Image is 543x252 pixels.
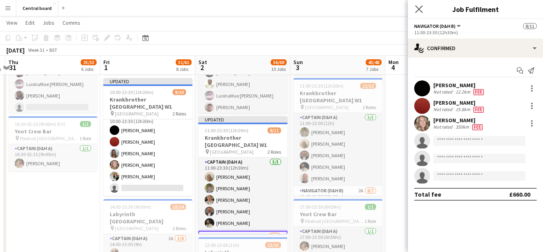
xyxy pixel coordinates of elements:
[433,89,454,95] div: Not rated
[365,204,376,210] span: 1/1
[39,18,58,28] a: Jobs
[305,218,365,224] span: Pikehall [GEOGRAPHIC_DATA]
[366,66,381,72] div: 7 Jobs
[473,89,484,95] span: Fee
[387,63,399,72] span: 4
[293,78,382,196] app-job-card: 11:00-23:30 (12h30m)11/12Krankbrother [GEOGRAPHIC_DATA] W1 [GEOGRAPHIC_DATA]2 RolesCaptain (D&H A...
[293,211,382,218] h3: Ynot Crew Bar
[433,124,454,130] div: Not rated
[81,59,97,65] span: 25/33
[103,96,192,110] h3: Krankbrother [GEOGRAPHIC_DATA] W1
[173,225,186,231] span: 2 Roles
[472,124,483,130] span: Fee
[363,104,376,110] span: 2 Roles
[26,47,46,53] span: Week 31
[293,59,303,66] span: Sun
[300,204,341,210] span: 17:00-23:59 (6h59m)
[8,30,97,150] app-card-role: Captain (D&H A)5/914:00-23:00 (9h)[PERSON_NAME][PERSON_NAME][PERSON_NAME]LuishaMae [PERSON_NAME][...
[198,134,287,148] h3: Krankbrother [GEOGRAPHIC_DATA] W1
[414,190,441,198] div: Total fee
[170,204,186,210] span: 10/14
[414,23,456,29] span: Navigator (D&H B)
[173,111,186,117] span: 2 Roles
[198,158,287,231] app-card-role: Captain (D&H A)5/511:00-23:30 (12h30m)[PERSON_NAME][PERSON_NAME][PERSON_NAME][PERSON_NAME][PERSON...
[8,144,97,171] app-card-role: Captain (D&H A)1/116:30-02:15 (9h45m)[PERSON_NAME]
[198,116,287,234] app-job-card: Updated11:00-23:30 (12h30m)8/11Krankbrother [GEOGRAPHIC_DATA] W1 [GEOGRAPHIC_DATA]2 RolesCaptain ...
[268,149,281,155] span: 2 Roles
[198,116,287,123] div: Updated
[176,66,191,72] div: 8 Jobs
[115,111,159,117] span: [GEOGRAPHIC_DATA]
[49,47,57,53] div: BST
[454,124,471,130] div: 350km
[8,128,97,135] h3: Ynot Crew Bar
[509,190,530,198] div: £660.00
[305,104,349,110] span: [GEOGRAPHIC_DATA]
[176,59,192,65] span: 51/61
[16,0,58,16] button: Central board
[472,106,485,113] div: Crew has different fees then in role
[22,18,38,28] a: Edit
[454,106,472,113] div: 15.8km
[265,242,281,248] span: 13/15
[8,59,18,66] span: Thu
[360,83,376,89] span: 11/12
[414,23,462,29] button: Navigator (D&H B)
[454,89,472,95] div: 12.2km
[433,117,484,124] div: [PERSON_NAME]
[103,78,192,196] app-job-card: Updated10:00-23:30 (13h30m)9/10Krankbrother [GEOGRAPHIC_DATA] W1 [GEOGRAPHIC_DATA]2 Roles[PERSON_...
[80,121,91,127] span: 1/1
[293,90,382,104] h3: Krankbrother [GEOGRAPHIC_DATA] W1
[366,59,382,65] span: 43/48
[62,19,80,26] span: Comms
[471,124,484,130] div: Crew has different fees then in role
[197,63,207,72] span: 2
[81,66,96,72] div: 6 Jobs
[173,89,186,95] span: 9/10
[43,19,54,26] span: Jobs
[205,242,239,248] span: 12:00-23:00 (11h)
[414,29,537,35] div: 11:00-23:30 (12h30m)
[8,116,97,171] app-job-card: 16:30-02:15 (9h45m) (Fri)1/1Ynot Crew Bar Pikehall [GEOGRAPHIC_DATA]1 RoleCaptain (D&H A)1/116:30...
[388,59,399,66] span: Mon
[271,66,286,72] div: 10 Jobs
[110,204,151,210] span: 14:00-23:30 (9h30m)
[59,18,83,28] a: Comms
[80,135,91,141] span: 1 Role
[293,113,382,186] app-card-role: Captain (D&H A)5/511:00-23:00 (12h)[PERSON_NAME][PERSON_NAME][PERSON_NAME][PERSON_NAME][PERSON_NAME]
[292,63,303,72] span: 3
[408,4,543,14] h3: Job Fulfilment
[6,46,25,54] div: [DATE]
[365,218,376,224] span: 1 Role
[300,83,343,89] span: 11:00-23:30 (12h30m)
[473,107,484,113] span: Fee
[20,135,80,141] span: Pikehall [GEOGRAPHIC_DATA]
[205,127,248,133] span: 11:00-23:30 (12h30m)
[115,225,159,231] span: [GEOGRAPHIC_DATA]
[523,23,537,29] span: 8/11
[198,30,287,127] app-card-role: Captain (D&H A)6/711:00-23:00 (12h)[PERSON_NAME][PERSON_NAME][PERSON_NAME][PERSON_NAME]LuishaMae ...
[110,89,153,95] span: 10:00-23:30 (13h30m)
[103,111,192,196] app-card-role: Navigator (D&H B)5/610:00-23:30 (13h30m)[PERSON_NAME][PERSON_NAME][PERSON_NAME][PERSON_NAME][PERS...
[408,39,543,58] div: Confirmed
[433,106,454,113] div: Not rated
[472,89,485,95] div: Crew has different fees then in role
[433,82,485,89] div: [PERSON_NAME]
[15,121,65,127] span: 16:30-02:15 (9h45m) (Fri)
[433,99,485,106] div: [PERSON_NAME]
[6,19,17,26] span: View
[103,78,192,84] div: Updated
[210,149,254,155] span: [GEOGRAPHIC_DATA]
[102,63,110,72] span: 1
[271,59,287,65] span: 56/69
[103,211,192,225] h3: Labyrinth [GEOGRAPHIC_DATA]
[268,127,281,133] span: 8/11
[198,59,207,66] span: Sat
[103,59,110,66] span: Fri
[25,19,35,26] span: Edit
[3,18,21,28] a: View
